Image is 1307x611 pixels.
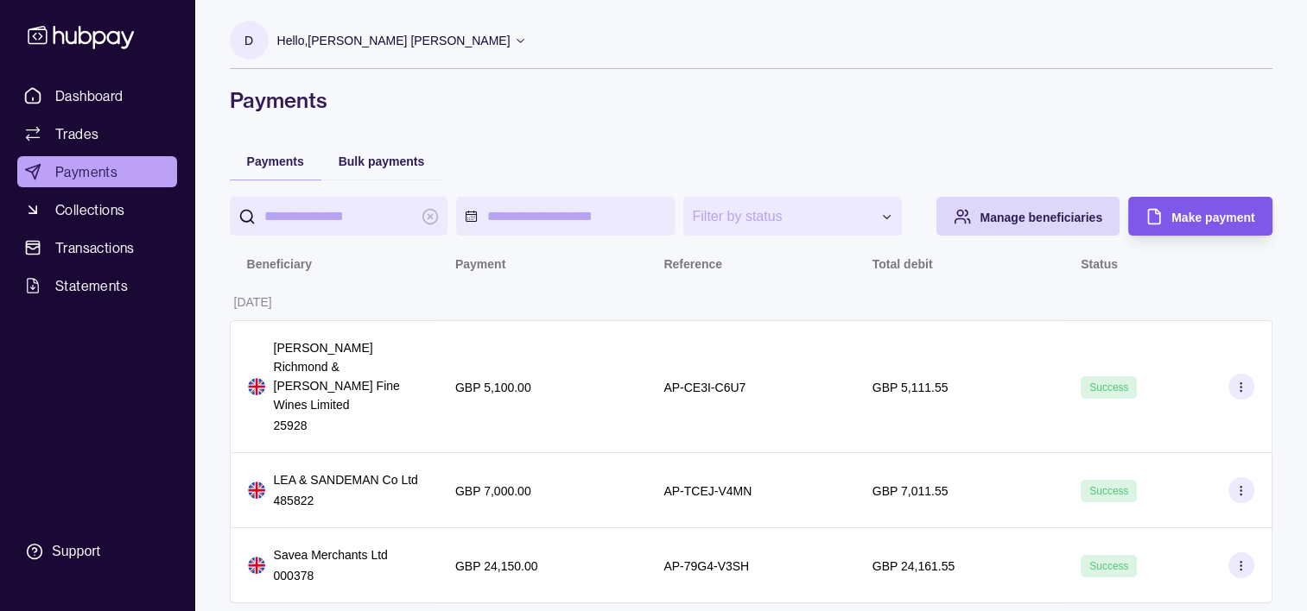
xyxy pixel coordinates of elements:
[663,381,745,394] p: AP-CE3I-C6U7
[52,542,100,561] div: Support
[1089,485,1128,497] span: Success
[17,156,177,187] a: Payments
[455,381,531,394] p: GBP 5,100.00
[274,491,418,510] p: 485822
[663,257,722,271] p: Reference
[1089,560,1128,572] span: Success
[55,85,124,106] span: Dashboard
[17,270,177,301] a: Statements
[339,154,425,168] span: Bulk payments
[55,237,135,258] span: Transactions
[17,194,177,225] a: Collections
[1089,381,1128,394] span: Success
[17,80,177,111] a: Dashboard
[274,338,421,414] p: [PERSON_NAME] Richmond & [PERSON_NAME] Fine Wines Limited
[455,257,505,271] p: Payment
[247,154,304,168] span: Payments
[248,378,265,395] img: gb
[55,275,128,296] span: Statements
[234,295,272,309] p: [DATE]
[455,484,531,498] p: GBP 7,000.00
[277,31,511,50] p: Hello, [PERSON_NAME] [PERSON_NAME]
[936,197,1120,236] button: Manage beneficiaries
[872,484,949,498] p: GBP 7,011.55
[1171,211,1254,224] span: Make payment
[274,416,421,435] p: 25928
[55,161,117,182] span: Payments
[872,257,933,271] p: Total debit
[980,211,1102,224] span: Manage beneficiaries
[230,86,1272,114] h1: Payments
[264,197,414,236] input: search
[248,482,265,499] img: gb
[55,199,124,220] span: Collections
[1081,257,1118,271] p: Status
[872,559,955,573] p: GBP 24,161.55
[455,559,537,573] p: GBP 24,150.00
[247,257,312,271] p: Beneficiary
[274,566,388,585] p: 000378
[274,470,418,489] p: LEA & SANDEMAN Co Ltd
[1128,197,1272,236] button: Make payment
[274,545,388,564] p: Savea Merchants Ltd
[663,559,749,573] p: AP-79G4-V3SH
[244,31,253,50] p: D
[17,232,177,263] a: Transactions
[248,557,265,574] img: gb
[663,484,752,498] p: AP-TCEJ-V4MN
[17,533,177,570] a: Support
[872,381,949,394] p: GBP 5,111.55
[55,123,98,144] span: Trades
[17,118,177,149] a: Trades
